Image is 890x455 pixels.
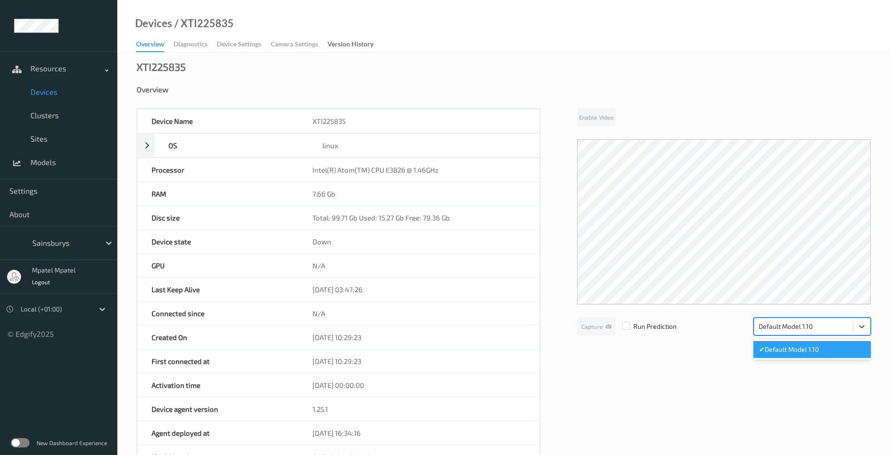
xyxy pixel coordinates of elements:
[327,38,383,51] a: Version History
[298,109,540,133] div: XTI225835
[137,230,298,253] div: Device state
[298,230,540,253] div: Down
[298,302,540,325] div: N/A
[298,182,540,205] div: 7.66 Gb
[298,278,540,301] div: [DATE] 03:47:26
[137,326,298,349] div: Created On
[327,39,373,51] div: Version History
[137,158,298,182] div: Processor
[298,373,540,397] div: [DATE] 00:00:00
[298,397,540,421] div: 1.25.1
[136,39,164,52] div: Overview
[137,133,540,158] div: OSlinux
[137,397,298,421] div: Device agent version
[137,254,298,277] div: GPU
[135,19,172,28] a: Devices
[765,345,819,354] span: Default Model 1.10
[298,206,540,229] div: Total: 99.71 Gb Used: 15.27 Gb Free: 79.36 Gb
[136,38,174,52] a: Overview
[308,134,540,157] div: linux
[137,85,871,94] div: Overview
[137,278,298,301] div: Last Keep Alive
[137,62,186,71] div: XTI225835
[137,421,298,445] div: Agent deployed at
[298,349,540,373] div: [DATE] 10:29:23
[137,349,298,373] div: First connected at
[298,326,540,349] div: [DATE] 10:29:23
[577,108,616,126] button: Enable Video
[616,322,677,331] span: Run Prediction
[759,345,765,354] span: ✔
[137,302,298,325] div: Connected since
[577,318,616,335] button: Capture
[298,421,540,445] div: [DATE] 16:34:16
[137,206,298,229] div: Disc size
[137,182,298,205] div: RAM
[137,109,298,133] div: Device Name
[298,254,540,277] div: N/A
[172,19,234,28] div: / XTI225835
[298,158,540,182] div: Intel(R) Atom(TM) CPU E3826 @ 1.46GHz
[137,373,298,397] div: Activation time
[154,134,308,157] div: OS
